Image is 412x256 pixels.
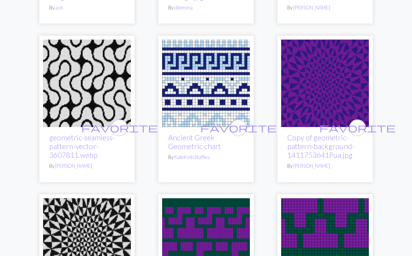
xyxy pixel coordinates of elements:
[293,163,330,169] a: [PERSON_NAME]
[162,79,250,86] a: Ancient Greek Geometric (Poseidon)
[81,120,158,135] i: favourite
[200,122,277,134] span: favorite
[281,79,369,86] a: geometric-pattern-background-1411753641Pua.jpg
[168,133,221,151] a: Ancient Greek Geometric chart
[287,4,363,11] p: By
[174,154,210,160] a: KateKnitsStuffies
[43,79,131,86] a: geometric-seamless-pattern-vector-3607811.webp
[43,40,131,127] img: geometric-seamless-pattern-vector-3607811.webp
[287,162,363,170] p: By
[49,133,115,159] a: geometric-seamless-pattern-vector-3607811.webp
[200,120,277,135] i: favourite
[81,122,158,134] span: favorite
[49,162,125,170] p: By
[174,5,193,11] a: dilemma
[319,122,396,134] span: favorite
[168,4,244,11] p: By
[43,237,131,245] a: geometric-pattern-background-1411753641Pua.jpg
[162,237,250,245] a: Geometric block T zig zag 2
[287,133,354,159] a: Copy of geometric-pattern-background-1411753641Pua.jpg
[168,154,244,161] p: By
[293,5,330,11] a: [PERSON_NAME]
[111,119,128,136] button: favourite
[230,119,247,136] button: favourite
[49,4,125,11] p: By
[349,119,366,136] button: favourite
[281,237,369,245] a: Geometric T block zig zag
[162,40,250,127] img: Ancient Greek Geometric (Poseidon)
[55,163,92,169] a: [PERSON_NAME]
[281,40,369,127] img: geometric-pattern-background-1411753641Pua.jpg
[55,5,63,11] a: ash
[319,120,396,135] i: favourite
